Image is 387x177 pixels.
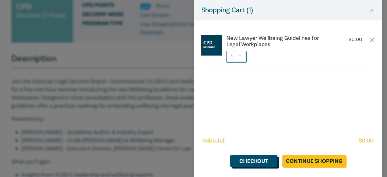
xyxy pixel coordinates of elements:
button: Close [369,8,375,13]
img: CPD%20Seminar.jpg [201,35,222,56]
span: Subtotal [203,137,224,145]
span: $ 0.00 [359,137,373,145]
input: 1 [226,51,247,63]
a: Continue Shopping [282,155,346,167]
h5: Shopping Cart ( 1 ) [201,5,253,15]
a: Checkout [230,155,277,167]
p: $ 0.00 [349,37,362,43]
a: New Lawyer Wellbeing Guidelines for Legal Workplaces [226,35,331,48]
